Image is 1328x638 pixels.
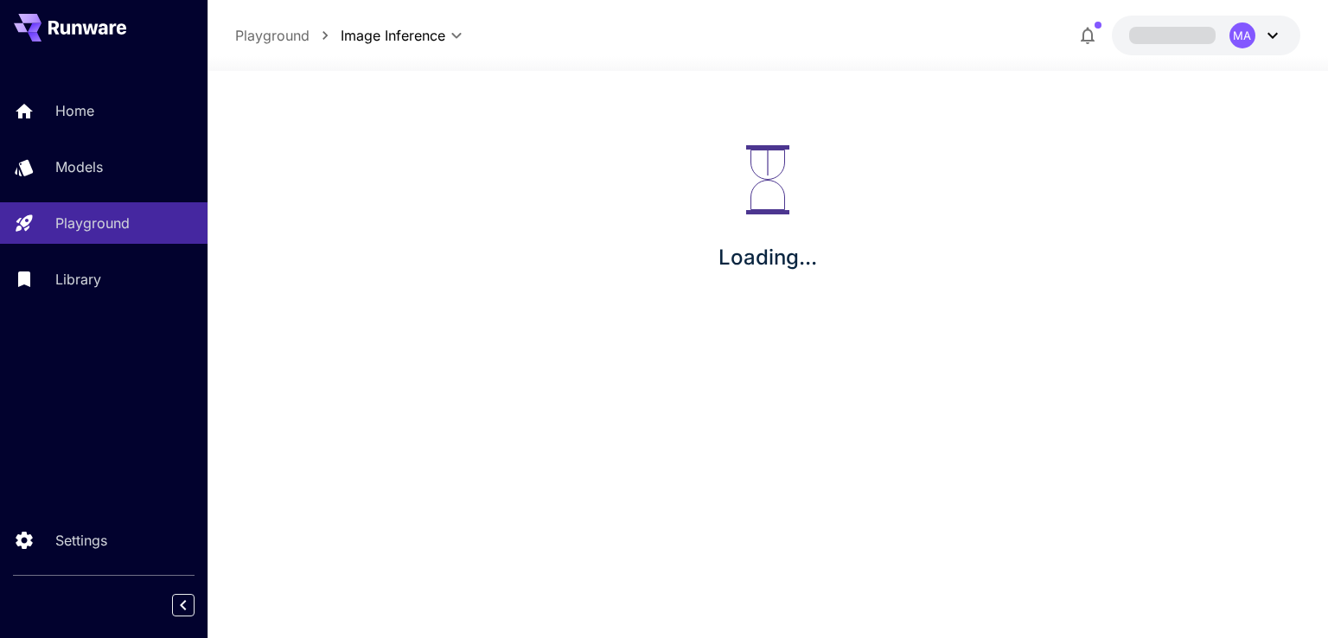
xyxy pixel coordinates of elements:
[55,269,101,290] p: Library
[341,25,445,46] span: Image Inference
[235,25,341,46] nav: breadcrumb
[718,242,817,273] p: Loading...
[55,100,94,121] p: Home
[55,213,130,233] p: Playground
[185,590,207,621] div: Collapse sidebar
[55,530,107,551] p: Settings
[1112,16,1300,55] button: MA
[172,594,195,616] button: Collapse sidebar
[55,156,103,177] p: Models
[1229,22,1255,48] div: MA
[235,25,310,46] a: Playground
